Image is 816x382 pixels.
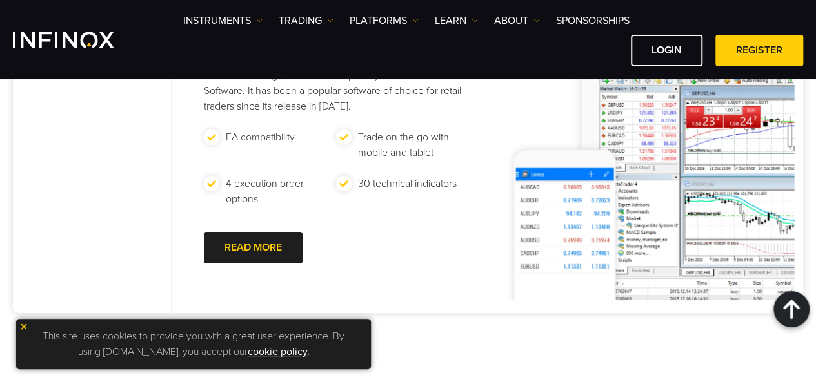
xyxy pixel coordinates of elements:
a: SPONSORSHIPS [556,13,630,28]
p: Trade on the go with mobile and tablet [358,129,462,160]
a: PLATFORMS [350,13,419,28]
a: INFINOX Logo [13,32,144,48]
a: Instruments [183,13,263,28]
a: Learn [435,13,478,28]
a: LOGIN [631,35,702,66]
a: READ MORE [204,232,303,263]
a: TRADING [279,13,333,28]
p: EA compatibility [226,129,295,145]
a: cookie policy [248,345,308,358]
img: yellow close icon [19,322,28,331]
a: ABOUT [494,13,540,28]
p: 30 technical indicators [358,176,457,191]
p: This site uses cookies to provide you with a great user experience. By using [DOMAIN_NAME], you a... [23,325,364,363]
p: 4 execution order options [226,176,330,207]
a: REGISTER [715,35,803,66]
